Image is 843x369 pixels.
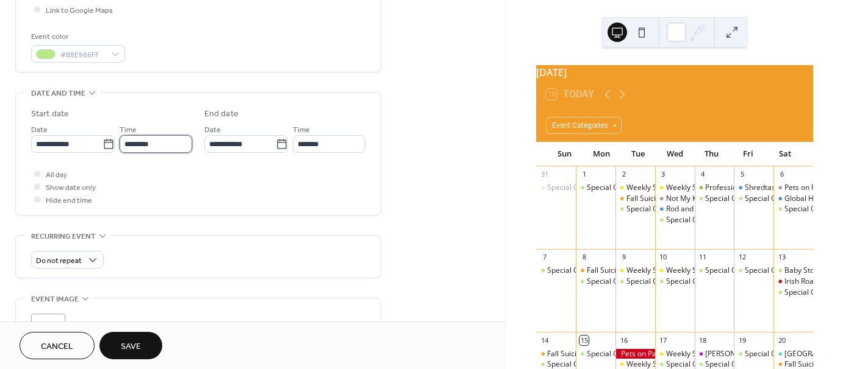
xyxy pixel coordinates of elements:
div: Rod and Reels Rally [655,204,695,214]
div: Sat [767,142,803,166]
div: Special Olympics Basketball [576,276,615,287]
div: Professional Training: Mental Health, Substance Use Prevention & Restorative Practices [695,183,734,193]
div: Special Olympics Basketball [626,276,721,287]
div: Special Olympics Basketball [615,276,655,287]
div: 13 [777,253,786,262]
div: Special Olympics Basketball [745,194,839,204]
div: Baby Storytime [773,265,813,276]
div: Weekly Storytimes! Sioux City Library [615,183,655,193]
div: 1 [579,170,589,179]
div: Special Olympics Basketball [773,287,813,298]
div: 19 [737,336,747,345]
div: Wed [656,142,693,166]
span: Date and time [31,87,85,100]
div: Irish Road Bowling - Opportunities Unlimited [773,276,813,287]
div: 2 [619,170,628,179]
span: #B8E986FF [60,49,106,61]
div: Special Olympics Basketball [734,265,773,276]
div: Fall Suicide Support Group - Catholic Charties [576,265,615,276]
div: Not My Kid – A Community Event for Parents & Guardians [655,194,695,204]
div: [PERSON_NAME] - Farewell Gathering [705,349,833,359]
div: 18 [698,336,708,345]
div: 10 [659,253,668,262]
div: Weekly Storytimes! Sioux City Public Library [655,265,695,276]
div: Sun [546,142,583,166]
div: [DATE] [536,65,813,80]
div: 3 [659,170,668,179]
div: Weekly Storytimes! Sioux City Library [615,265,655,276]
div: Special Olympics Basketball [745,265,839,276]
div: Pets on Parade [615,349,655,359]
div: Special Olympics Basketball [734,349,773,359]
div: 7 [540,253,549,262]
div: Pets on Parade [784,183,836,193]
div: Weekly Storytimes! Sioux City Public Library [655,349,695,359]
span: Event image [31,293,79,306]
div: Special Olympics Basketball [547,183,642,193]
div: 17 [659,336,668,345]
div: Fall Suicide Support Group - Catholic Charties [536,349,576,359]
div: End date [204,108,239,121]
div: 9 [619,253,628,262]
div: Special Olympics Basketball [734,194,773,204]
div: Fall Suicide Support Group - [DEMOGRAPHIC_DATA] Charties [547,349,754,359]
div: 16 [619,336,628,345]
div: Fri [730,142,766,166]
div: 5 [737,170,747,179]
div: Pets on Parade [773,183,813,193]
div: Brenda Sale - Farewell Gathering [695,349,734,359]
span: Show date only [46,181,96,194]
div: 31 [540,170,549,179]
span: Time [120,124,137,136]
div: Special Olympics Basketball [745,349,839,359]
div: Special Olympics Basketball [576,183,615,193]
div: Tue [620,142,656,166]
div: Weekly Storytimes! [GEOGRAPHIC_DATA] [666,265,806,276]
div: Special Olympics Basketball [666,276,761,287]
div: Rod and Reels Rally [666,204,731,214]
span: Save [121,340,141,353]
div: Fall Suicide Support Group - Catholic Charties [615,194,655,204]
div: Thu [693,142,730,166]
div: Special Olympics Basketball [547,265,642,276]
div: Special Olympics Basketball [576,349,615,359]
span: All day [46,169,67,181]
div: Start date [31,108,69,121]
button: Save [99,332,162,359]
span: Recurring event [31,230,96,243]
div: 11 [698,253,708,262]
div: Special Olympics Basketball [705,194,800,204]
div: 12 [737,253,747,262]
div: Special Olympics Basketball [655,276,695,287]
div: Special Olympics Basketball [626,204,721,214]
button: Cancel [20,332,95,359]
div: 15 [579,336,589,345]
div: Special Olympics Basketball [666,215,761,225]
div: Mon [583,142,619,166]
span: Date [204,124,221,136]
div: Weekly Storytimes! [GEOGRAPHIC_DATA] [666,349,806,359]
div: 14 [540,336,549,345]
div: 6 [777,170,786,179]
div: 20 [777,336,786,345]
div: Special Olympics Basketball [695,194,734,204]
div: Weekly Storytimes! [GEOGRAPHIC_DATA] [666,183,806,193]
div: Fall Suicide Support Group - [DEMOGRAPHIC_DATA] Charties [587,265,794,276]
span: Do not repeat [36,254,82,268]
span: Time [293,124,310,136]
span: Hide end time [46,194,92,207]
span: Cancel [41,340,73,353]
div: Special Olympics Basketball [615,204,655,214]
div: 8 [579,253,589,262]
div: Special Olympics Basketball [536,183,576,193]
div: Special Olympics Basketball [536,265,576,276]
div: Baby Storytime [784,265,836,276]
div: Special Olympics Basketball [695,265,734,276]
span: Date [31,124,48,136]
div: Special Olympics Basketball [773,204,813,214]
div: Special Olympics Basketball [705,265,800,276]
div: Sioux City/Tri-State Area - Out of Darkness Community Walk - AFSP [773,349,813,359]
div: Global Harmony Fair [773,194,813,204]
div: Weekly Storytimes! Sioux City Public Library [655,183,695,193]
